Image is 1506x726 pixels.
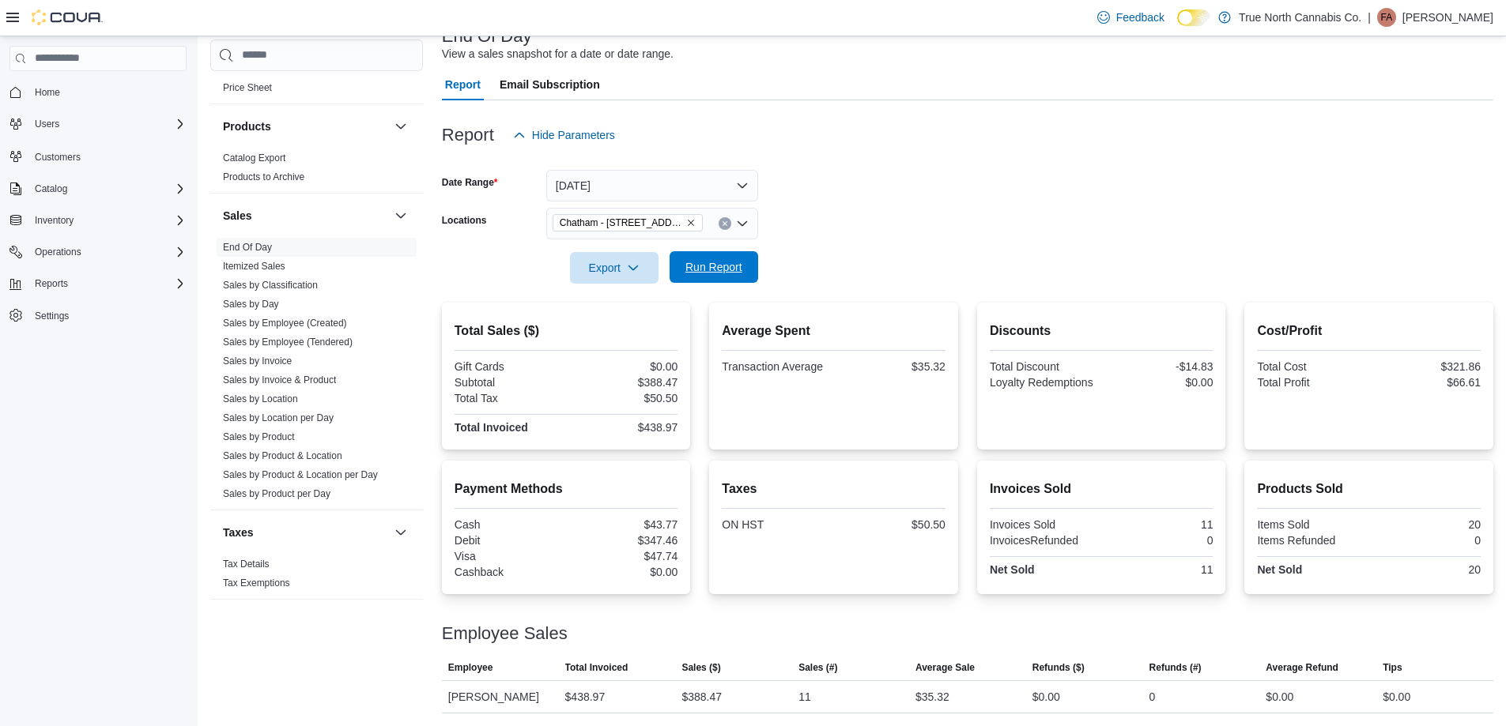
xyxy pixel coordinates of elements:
button: Reports [28,274,74,293]
span: FA [1381,8,1393,27]
span: Sales by Day [223,298,279,310]
p: True North Cannabis Co. [1239,8,1361,27]
span: Export [579,252,649,284]
div: Transaction Average [722,360,830,373]
span: Sales by Invoice & Product [223,374,336,386]
a: Sales by Invoice [223,355,292,367]
div: $438.97 [565,687,606,706]
button: Customers [3,145,193,167]
span: Products to Archive [223,171,304,183]
a: Feedback [1091,2,1171,33]
button: Catalog [3,178,193,200]
div: Items Sold [1257,518,1365,531]
h2: Taxes [722,480,945,498]
span: Tax Exemptions [223,577,290,589]
a: Sales by Invoice & Product [223,374,336,386]
div: $43.77 [569,518,678,531]
span: Reports [28,274,187,293]
div: $47.74 [569,550,678,562]
div: Invoices Sold [990,518,1098,531]
button: Taxes [391,523,410,542]
span: Sales by Employee (Created) [223,317,347,329]
strong: Net Sold [1257,563,1302,576]
div: $50.50 [837,518,945,531]
a: Sales by Classification [223,280,318,291]
button: Hide Parameters [507,119,621,151]
a: Sales by Employee (Tendered) [223,337,353,348]
div: Pricing [210,78,423,103]
p: | [1368,8,1371,27]
button: Operations [3,241,193,263]
div: $0.00 [569,360,678,373]
a: Sales by Product per Day [223,488,330,499]
div: $388.47 [681,687,722,706]
img: Cova [32,9,103,25]
button: Products [223,118,388,134]
button: Users [3,113,193,135]
span: Sales by Invoice [223,355,292,367]
div: Debit [455,534,563,547]
div: Visa [455,550,563,562]
span: Users [35,118,59,130]
span: Settings [28,306,187,325]
button: Reports [3,273,193,295]
h2: Total Sales ($) [455,322,678,340]
span: Sales by Employee (Tendered) [223,336,353,348]
span: Chatham - 85 King St W [553,214,703,231]
div: Gift Cards [455,360,563,373]
span: Sales ($) [681,661,720,674]
button: [DATE] [546,170,758,201]
span: Home [35,86,60,99]
div: 20 [1372,518,1481,531]
a: Tax Exemptions [223,577,290,589]
span: Sales by Classification [223,279,318,292]
span: Refunds (#) [1149,661,1202,674]
span: Total Invoiced [565,661,628,674]
h3: Sales [223,208,252,224]
span: Operations [28,243,187,261]
span: Chatham - [STREET_ADDRESS] [560,215,683,231]
div: $0.00 [1032,687,1060,706]
span: Inventory [28,211,187,230]
div: Total Cost [1257,360,1365,373]
div: $50.50 [569,392,678,404]
a: Products to Archive [223,171,304,182]
button: Users [28,115,66,134]
a: Sales by Product & Location per Day [223,469,378,480]
span: Inventory [35,214,74,227]
a: Sales by Employee (Created) [223,318,347,329]
label: Date Range [442,176,498,189]
div: View a sales snapshot for a date or date range. [442,46,674,62]
h3: End Of Day [442,27,532,46]
div: Total Profit [1257,376,1365,389]
span: Sales by Location [223,393,298,405]
button: Inventory [28,211,80,230]
div: Felicia-Ann Gagner [1377,8,1396,27]
h2: Discounts [990,322,1213,340]
strong: Net Sold [990,563,1035,576]
div: Total Tax [455,392,563,404]
div: $321.86 [1372,360,1481,373]
a: Sales by Product & Location [223,450,342,461]
h3: Products [223,118,271,134]
a: Home [28,83,66,102]
a: Settings [28,307,75,325]
span: Average Sale [915,661,975,674]
button: Sales [391,206,410,225]
span: Tips [1383,661,1402,674]
span: Average Refund [1266,661,1338,674]
span: Sales by Location per Day [223,412,334,424]
button: Taxes [223,525,388,540]
a: Price Sheet [223,82,272,93]
span: Price Sheet [223,81,272,94]
span: Catalog [35,182,67,195]
div: [PERSON_NAME] [442,681,559,713]
h2: Payment Methods [455,480,678,498]
p: [PERSON_NAME] [1402,8,1493,27]
div: InvoicesRefunded [990,534,1098,547]
button: Products [391,117,410,136]
span: Sales by Product per Day [223,487,330,500]
button: Sales [223,208,388,224]
div: 11 [798,687,811,706]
